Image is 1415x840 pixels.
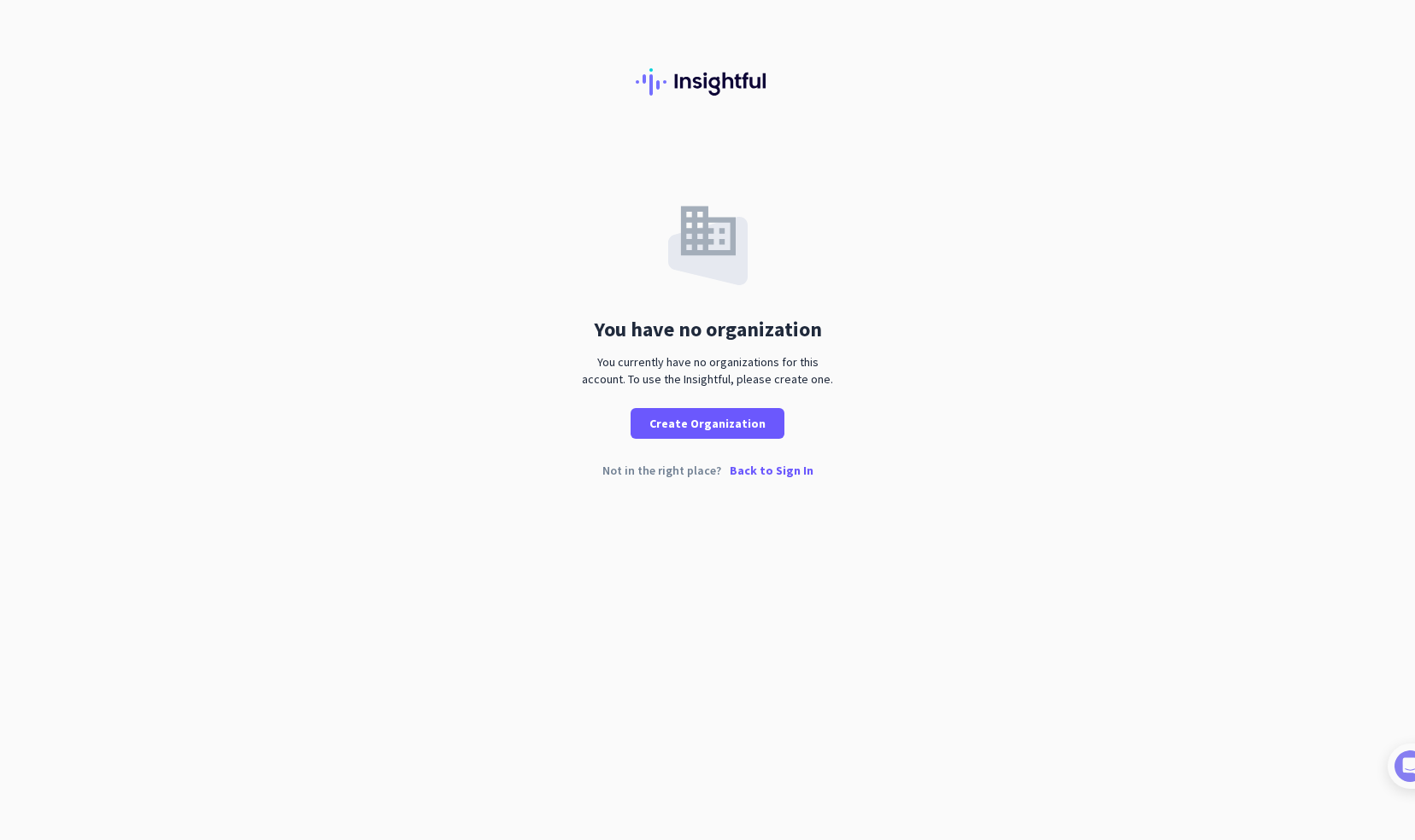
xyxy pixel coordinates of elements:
div: You have no organization [594,319,822,340]
div: You currently have no organizations for this account. To use the Insightful, please create one. [575,353,840,388]
img: Insightful [636,68,779,96]
button: Create Organization [631,408,784,439]
span: Create Organization [649,415,766,432]
p: Back to Sign In [730,464,813,476]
